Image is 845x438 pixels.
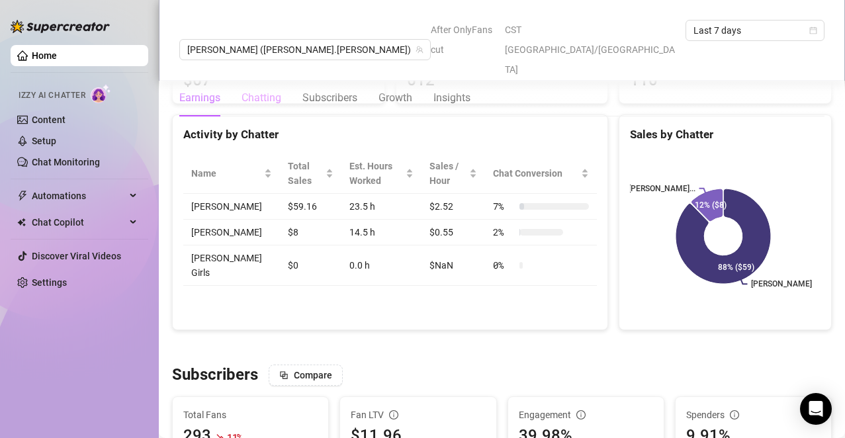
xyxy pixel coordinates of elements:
[288,159,323,188] span: Total Sales
[279,371,289,380] span: block
[341,245,422,286] td: 0.0 h
[172,365,258,386] h3: Subscribers
[422,245,485,286] td: $NaN
[630,126,821,144] div: Sales by Chatter
[32,212,126,233] span: Chat Copilot
[493,166,578,181] span: Chat Conversion
[505,20,678,79] span: CST [GEOGRAPHIC_DATA]/[GEOGRAPHIC_DATA]
[422,220,485,245] td: $0.55
[269,365,343,386] button: Compare
[294,370,332,380] span: Compare
[183,220,280,245] td: [PERSON_NAME]
[493,258,514,273] span: 0 %
[686,408,821,422] div: Spenders
[32,251,121,261] a: Discover Viral Videos
[378,90,412,106] div: Growth
[341,194,422,220] td: 23.5 h
[32,50,57,61] a: Home
[416,46,423,54] span: team
[422,153,485,194] th: Sales / Hour
[349,159,403,188] div: Est. Hours Worked
[280,194,341,220] td: $59.16
[183,245,280,286] td: [PERSON_NAME] Girls
[191,166,261,181] span: Name
[32,157,100,167] a: Chat Monitoring
[183,408,318,422] span: Total Fans
[341,220,422,245] td: 14.5 h
[351,408,485,422] div: Fan LTV
[32,277,67,288] a: Settings
[183,126,597,144] div: Activity by Chatter
[431,20,497,60] span: After OnlyFans cut
[493,199,514,214] span: 7 %
[519,408,653,422] div: Engagement
[32,185,126,206] span: Automations
[493,225,514,240] span: 2 %
[280,220,341,245] td: $8
[302,90,357,106] div: Subscribers
[32,114,66,125] a: Content
[183,153,280,194] th: Name
[809,26,817,34] span: calendar
[91,84,111,103] img: AI Chatter
[576,410,586,419] span: info-circle
[11,20,110,33] img: logo-BBDzfeDw.svg
[752,279,813,288] text: [PERSON_NAME]
[800,393,832,425] div: Open Intercom Messenger
[629,184,695,193] text: [PERSON_NAME]...
[280,153,341,194] th: Total Sales
[422,194,485,220] td: $2.52
[242,90,281,106] div: Chatting
[32,136,56,146] a: Setup
[280,245,341,286] td: $0
[17,191,28,201] span: thunderbolt
[19,89,85,102] span: Izzy AI Chatter
[17,218,26,227] img: Chat Copilot
[187,40,423,60] span: Daniela (daniela.bebeshita)
[183,194,280,220] td: [PERSON_NAME]
[429,159,467,188] span: Sales / Hour
[433,90,470,106] div: Insights
[693,21,817,40] span: Last 7 days
[179,90,220,106] div: Earnings
[389,410,398,419] span: info-circle
[730,410,739,419] span: info-circle
[485,153,597,194] th: Chat Conversion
